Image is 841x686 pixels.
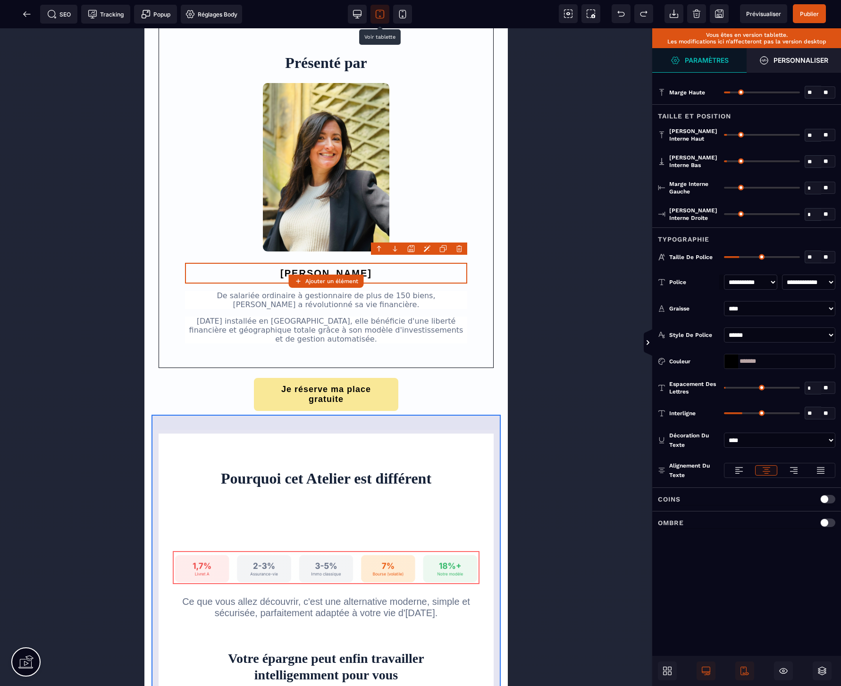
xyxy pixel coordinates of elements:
span: Taille de police [669,253,713,261]
span: Importer [664,4,683,23]
span: Métadata SEO [40,5,77,24]
span: Réglages Body [185,9,237,19]
h2: [PERSON_NAME] [41,234,323,255]
span: Favicon [181,5,242,24]
span: Défaire [612,4,631,23]
p: De salariée ordinaire à gestionnaire de plus de 150 biens, [PERSON_NAME] a révolutionné sa vie fi... [41,263,323,281]
div: Style de police [669,330,719,340]
span: Publier [800,10,819,17]
span: Ouvrir le gestionnaire de styles [747,48,841,73]
p: Vous êtes en version tablette. [657,32,836,38]
span: Ouvrir le gestionnaire de styles [652,48,747,73]
img: 20c8b0f45e8ec817e2dc97ce35ac151c_Capture_d%E2%80%99e%CC%81cran_2025-09-01_a%CC%80_20.41.24.png [28,523,335,555]
span: Voir mobile [393,5,412,24]
span: Voir les composants [559,4,578,23]
span: Voir tablette [370,5,389,24]
img: 3d6334c9e259e7f0078d58a7ee00d59d_WhatsApp_Image_2025-06-26_at_21.02.24.jpeg [118,55,245,223]
span: Aperçu [740,4,787,23]
span: Afficher le desktop [697,661,715,680]
span: Retour [17,5,36,24]
div: Taille et position [652,104,841,122]
span: Popup [141,9,170,19]
span: Afficher les vues [652,329,662,357]
span: Capture d'écran [581,4,600,23]
button: Je réserve ma place gratuite [109,350,253,383]
p: Ombre [658,517,684,528]
div: Décoration du texte [669,431,719,450]
span: Ouvrir les blocs [658,661,677,680]
div: Police [669,277,719,287]
span: Nettoyage [687,4,706,23]
span: Code de suivi [81,5,130,24]
span: Marge haute [669,89,705,96]
div: Typographie [652,227,841,245]
h2: Présenté par [41,25,323,44]
span: [PERSON_NAME] interne bas [669,154,719,169]
p: Coins [658,494,681,505]
span: Ouvrir les calques [813,661,832,680]
h2: Pourquoi cet Atelier est différent [14,441,349,460]
span: Enregistrer [710,4,729,23]
span: Tracking [88,9,124,19]
div: Graisse [669,304,719,313]
span: Créer une alerte modale [134,5,177,24]
span: Marge interne gauche [669,180,719,195]
strong: Ajouter un élément [305,278,358,284]
span: SEO [47,9,71,19]
p: Ce que vous allez découvrir, c'est une alternative moderne, simple et sécurisée, parfaitement ada... [28,568,335,590]
span: Voir bureau [348,5,367,24]
div: Couleur [669,357,719,366]
p: Alignement du texte [658,461,719,480]
span: Interligne [669,410,696,417]
button: Ajouter un élément [289,275,364,288]
span: [PERSON_NAME] interne droite [669,207,719,222]
p: Les modifications ici n’affecteront pas la version desktop [657,38,836,45]
span: Rétablir [634,4,653,23]
span: Enregistrer le contenu [793,4,826,23]
span: Afficher le mobile [735,661,754,680]
strong: Paramètres [685,57,729,64]
strong: Personnaliser [774,57,828,64]
span: [PERSON_NAME] interne haut [669,127,719,142]
p: [DATE] installée en [GEOGRAPHIC_DATA], elle bénéficie d'une liberté financière et géographique to... [41,288,323,315]
span: Masquer le bloc [774,661,793,680]
span: Prévisualiser [746,10,781,17]
h2: Votre épargne peut enfin travailler intelligemment pour vous [28,622,335,655]
span: Espacement des lettres [669,380,719,395]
